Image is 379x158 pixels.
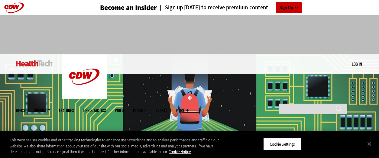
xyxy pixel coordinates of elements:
[77,4,157,11] a: Become an Insider
[100,4,157,11] h3: Become an Insider
[59,108,74,113] a: Features
[115,108,124,113] a: Video
[62,54,107,99] img: Home
[79,21,300,48] iframe: advertisement
[176,108,189,113] span: More
[156,108,167,113] a: Events
[352,61,362,67] a: Log in
[34,108,50,113] span: Specialty
[16,60,53,66] img: Home
[352,61,362,67] div: User menu
[14,108,25,113] span: Topics
[363,137,376,150] button: Close
[10,137,227,155] div: This website uses cookies and other tracking technologies to enhance user experience and to analy...
[276,2,302,13] a: Sign Up
[133,108,147,113] a: MonITor
[62,94,107,101] a: CDW
[263,138,301,150] button: Cookie Settings
[169,149,191,154] a: More information about your privacy
[83,108,106,113] a: Tips & Tactics
[157,5,270,11] a: Sign up [DATE] to receive premium content!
